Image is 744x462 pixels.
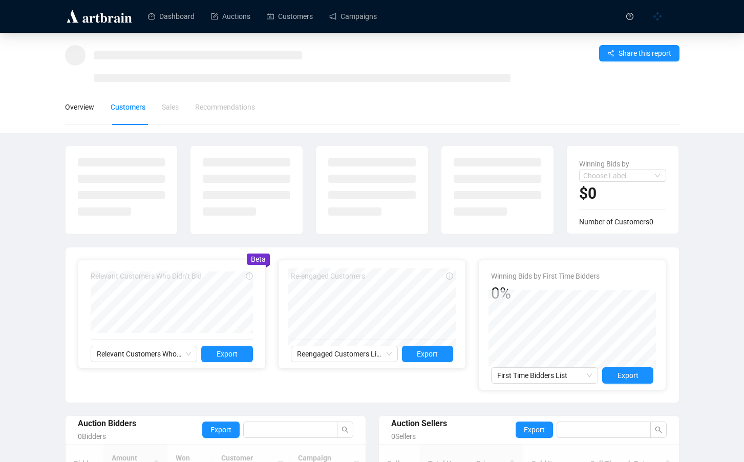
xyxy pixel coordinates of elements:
div: Sales [162,101,179,113]
button: Export [602,367,653,384]
span: Winning Bids by First Time Bidders [491,272,600,280]
button: Export [516,422,553,438]
div: 0% [491,284,600,303]
span: Export [210,424,231,435]
div: Recommendations [195,101,255,113]
span: Export [524,424,545,435]
h2: $0 [579,184,667,203]
a: Campaigns [329,3,377,30]
span: search [655,426,662,433]
a: Customers [267,3,313,30]
span: Export [217,348,238,360]
img: logo [65,8,134,25]
button: Export [202,422,240,438]
span: Share this report [619,48,671,59]
span: search [342,426,349,433]
span: Winning Bids by [579,160,629,168]
span: Export [417,348,438,360]
span: 0 Bidders [78,432,106,440]
button: Export [201,346,252,362]
span: share-alt [607,50,614,57]
span: Relevant Customers Who Didn’t Bid [97,346,192,362]
a: Dashboard [148,3,195,30]
button: Share this report [599,45,679,61]
span: 0 Sellers [391,432,416,440]
div: Customers [111,101,145,113]
div: Auction Sellers [391,417,516,430]
span: Beta [251,255,266,263]
span: First Time Bidders List [497,368,592,383]
span: Reengaged Customers List [297,346,392,362]
span: Number of Customers 0 [579,218,653,226]
div: Overview [65,101,94,113]
div: Auction Bidders [78,417,202,430]
span: question-circle [626,13,633,20]
span: Export [618,370,639,381]
button: Export [402,346,453,362]
a: Auctions [211,3,250,30]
